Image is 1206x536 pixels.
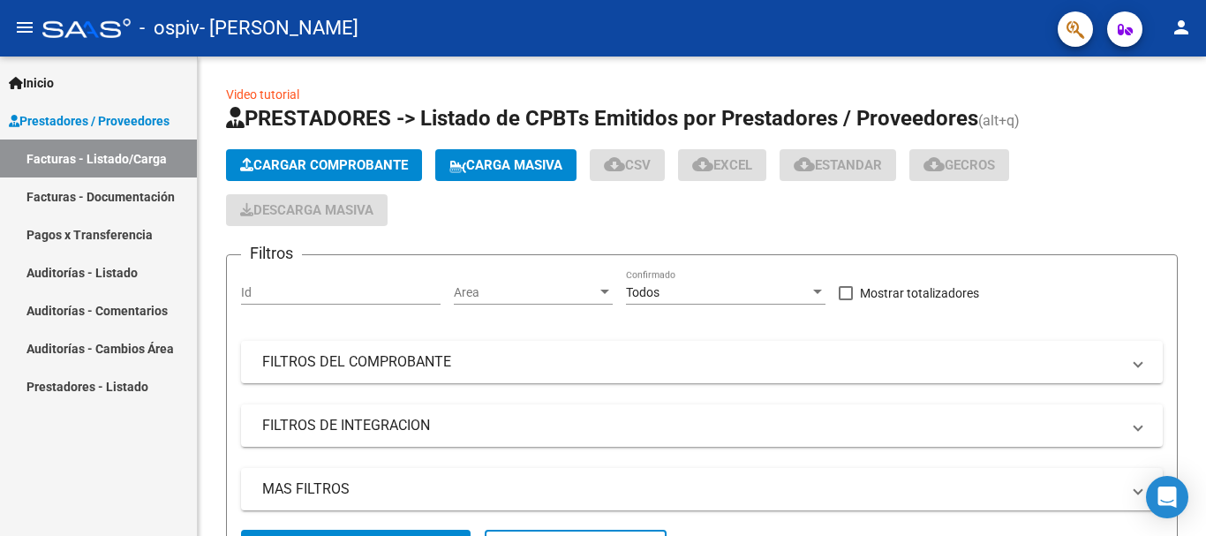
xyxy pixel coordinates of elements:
[978,112,1020,129] span: (alt+q)
[604,154,625,175] mat-icon: cloud_download
[1171,17,1192,38] mat-icon: person
[692,154,713,175] mat-icon: cloud_download
[604,157,651,173] span: CSV
[200,9,358,48] span: - [PERSON_NAME]
[241,341,1163,383] mat-expansion-panel-header: FILTROS DEL COMPROBANTE
[226,106,978,131] span: PRESTADORES -> Listado de CPBTs Emitidos por Prestadores / Proveedores
[240,157,408,173] span: Cargar Comprobante
[909,149,1009,181] button: Gecros
[923,157,995,173] span: Gecros
[262,352,1120,372] mat-panel-title: FILTROS DEL COMPROBANTE
[794,157,882,173] span: Estandar
[9,111,170,131] span: Prestadores / Proveedores
[692,157,752,173] span: EXCEL
[794,154,815,175] mat-icon: cloud_download
[435,149,577,181] button: Carga Masiva
[241,404,1163,447] mat-expansion-panel-header: FILTROS DE INTEGRACION
[449,157,562,173] span: Carga Masiva
[14,17,35,38] mat-icon: menu
[9,73,54,93] span: Inicio
[262,479,1120,499] mat-panel-title: MAS FILTROS
[626,285,660,299] span: Todos
[678,149,766,181] button: EXCEL
[241,468,1163,510] mat-expansion-panel-header: MAS FILTROS
[226,149,422,181] button: Cargar Comprobante
[241,241,302,266] h3: Filtros
[226,194,388,226] app-download-masive: Descarga masiva de comprobantes (adjuntos)
[1146,476,1188,518] div: Open Intercom Messenger
[262,416,1120,435] mat-panel-title: FILTROS DE INTEGRACION
[454,285,597,300] span: Area
[923,154,945,175] mat-icon: cloud_download
[139,9,200,48] span: - ospiv
[590,149,665,181] button: CSV
[226,87,299,102] a: Video tutorial
[226,194,388,226] button: Descarga Masiva
[780,149,896,181] button: Estandar
[240,202,373,218] span: Descarga Masiva
[860,283,979,304] span: Mostrar totalizadores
